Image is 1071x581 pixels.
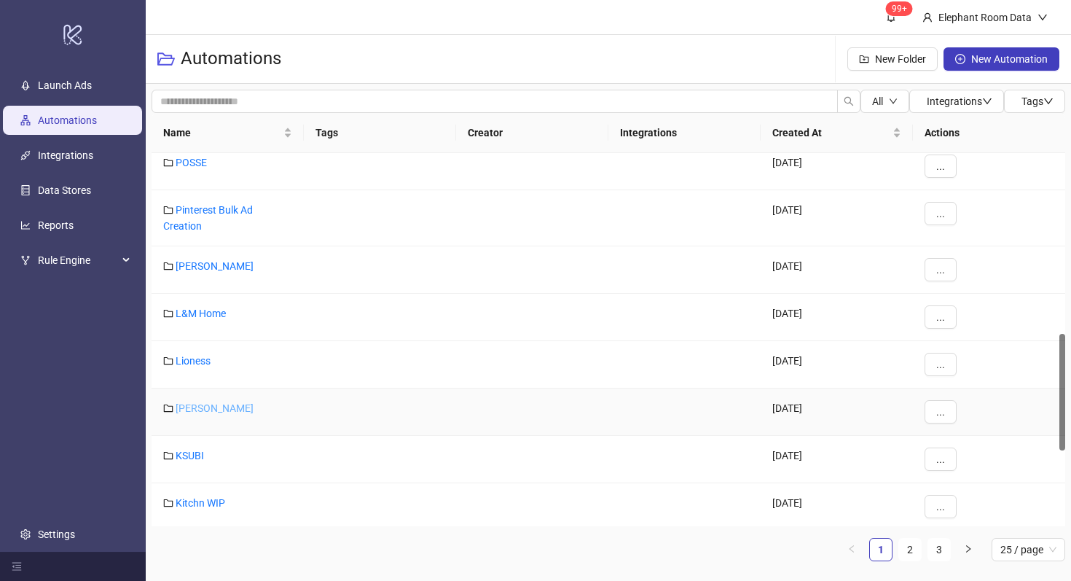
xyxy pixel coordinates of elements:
[886,12,896,22] span: bell
[176,450,204,461] a: KSUBI
[925,155,957,178] button: ...
[1004,90,1065,113] button: Tagsdown
[163,498,173,508] span: folder
[176,355,211,367] a: Lioness
[761,294,913,341] div: [DATE]
[936,501,945,512] span: ...
[840,538,863,561] li: Previous Page
[936,208,945,219] span: ...
[925,448,957,471] button: ...
[456,113,608,153] th: Creator
[925,400,957,424] button: ...
[1021,95,1054,107] span: Tags
[761,113,913,153] th: Created At
[925,258,957,281] button: ...
[859,54,869,64] span: folder-add
[922,12,933,23] span: user
[20,255,31,265] span: fork
[925,202,957,225] button: ...
[38,184,91,196] a: Data Stores
[152,113,304,153] th: Name
[761,389,913,436] div: [DATE]
[38,219,74,231] a: Reports
[847,545,856,553] span: left
[992,538,1065,561] div: Page Size
[1043,96,1054,106] span: down
[847,47,938,71] button: New Folder
[12,561,22,572] span: menu-fold
[875,53,926,65] span: New Folder
[933,9,1037,26] div: Elephant Room Data
[163,451,173,461] span: folder
[163,205,173,215] span: folder
[304,113,456,153] th: Tags
[936,453,945,465] span: ...
[1000,539,1056,561] span: 25 / page
[964,545,973,553] span: right
[870,539,892,561] a: 1
[936,406,945,418] span: ...
[761,436,913,483] div: [DATE]
[925,353,957,376] button: ...
[38,529,75,540] a: Settings
[163,308,173,319] span: folder
[943,47,1059,71] button: New Automation
[936,359,945,370] span: ...
[38,114,97,126] a: Automations
[761,483,913,531] div: [DATE]
[898,538,922,561] li: 2
[936,160,945,172] span: ...
[157,50,175,68] span: folder-open
[886,1,913,16] sup: 1445
[176,260,254,272] a: [PERSON_NAME]
[957,538,980,561] button: right
[909,90,1004,113] button: Integrationsdown
[936,311,945,323] span: ...
[181,47,281,71] h3: Automations
[957,538,980,561] li: Next Page
[761,190,913,246] div: [DATE]
[936,264,945,276] span: ...
[889,97,898,106] span: down
[38,149,93,161] a: Integrations
[971,53,1048,65] span: New Automation
[176,308,226,319] a: L&M Home
[38,246,118,275] span: Rule Engine
[927,95,992,107] span: Integrations
[163,356,173,366] span: folder
[163,125,280,141] span: Name
[925,305,957,329] button: ...
[761,341,913,389] div: [DATE]
[860,90,909,113] button: Alldown
[176,402,254,414] a: [PERSON_NAME]
[840,538,863,561] button: left
[928,539,950,561] a: 3
[163,157,173,168] span: folder
[844,96,854,106] span: search
[761,246,913,294] div: [DATE]
[163,204,253,232] a: Pinterest Bulk Ad Creation
[761,143,913,190] div: [DATE]
[869,538,892,561] li: 1
[927,538,951,561] li: 3
[163,261,173,271] span: folder
[925,495,957,518] button: ...
[38,79,92,91] a: Launch Ads
[176,157,207,168] a: POSSE
[608,113,761,153] th: Integrations
[955,54,965,64] span: plus-circle
[913,113,1065,153] th: Actions
[772,125,890,141] span: Created At
[176,497,225,509] a: Kitchn WIP
[899,539,921,561] a: 2
[872,95,883,107] span: All
[1037,12,1048,23] span: down
[982,96,992,106] span: down
[163,403,173,413] span: folder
